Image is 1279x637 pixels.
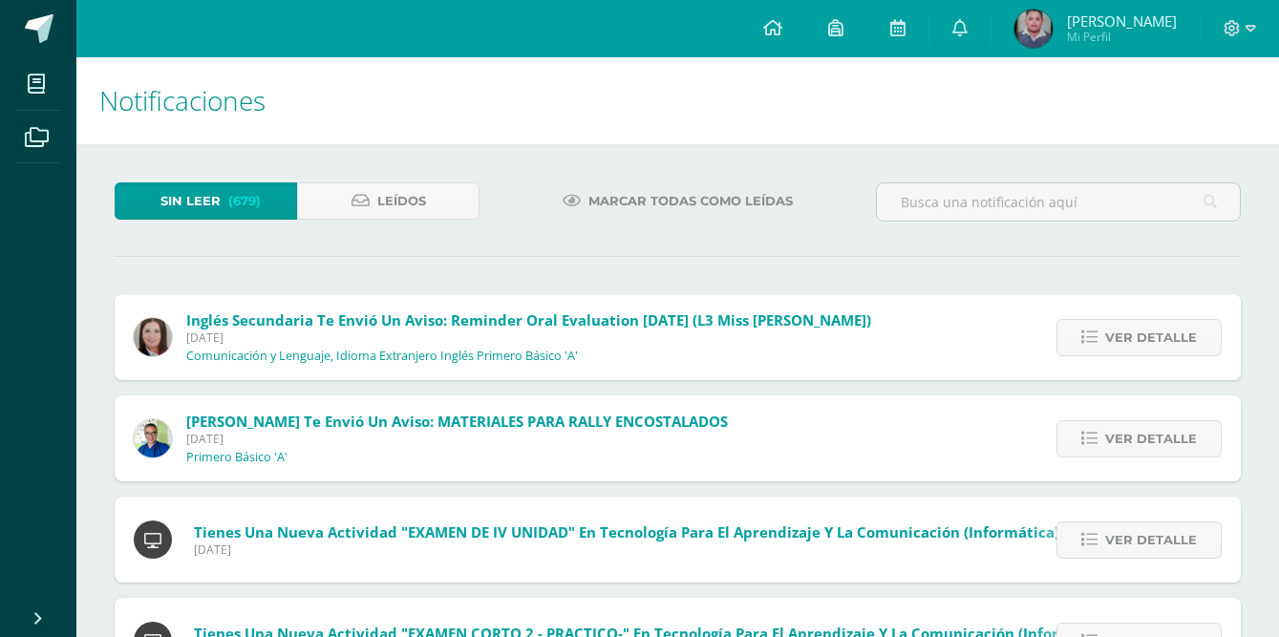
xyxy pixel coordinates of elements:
[186,329,871,346] span: [DATE]
[115,182,297,220] a: Sin leer(679)
[186,349,578,364] p: Comunicación y Lenguaje, Idioma Extranjero Inglés Primero Básico 'A'
[1014,10,1053,48] img: 4996760b725d245cd4cf0ac0e75d2339.png
[99,82,266,118] span: Notificaciones
[1105,421,1197,457] span: Ver detalle
[539,182,817,220] a: Marcar todas como leídas
[194,541,1059,558] span: [DATE]
[877,183,1240,221] input: Busca una notificación aquí
[134,419,172,457] img: 692ded2a22070436d299c26f70cfa591.png
[160,183,221,219] span: Sin leer
[186,412,728,431] span: [PERSON_NAME] te envió un aviso: MATERIALES PARA RALLY ENCOSTALADOS
[186,431,728,447] span: [DATE]
[1105,522,1197,558] span: Ver detalle
[1105,320,1197,355] span: Ver detalle
[194,522,1059,541] span: Tienes una nueva actividad "EXAMEN DE IV UNIDAD" En Tecnología para el Aprendizaje y la Comunicac...
[134,318,172,356] img: 8af0450cf43d44e38c4a1497329761f3.png
[297,182,480,220] a: Leídos
[228,183,261,219] span: (679)
[1067,29,1177,45] span: Mi Perfil
[1067,11,1177,31] span: [PERSON_NAME]
[186,450,288,465] p: Primero Básico 'A'
[377,183,426,219] span: Leídos
[186,310,871,329] span: Inglés Secundaria te envió un aviso: Reminder Oral Evaluation [DATE] (L3 Miss [PERSON_NAME])
[588,183,793,219] span: Marcar todas como leídas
